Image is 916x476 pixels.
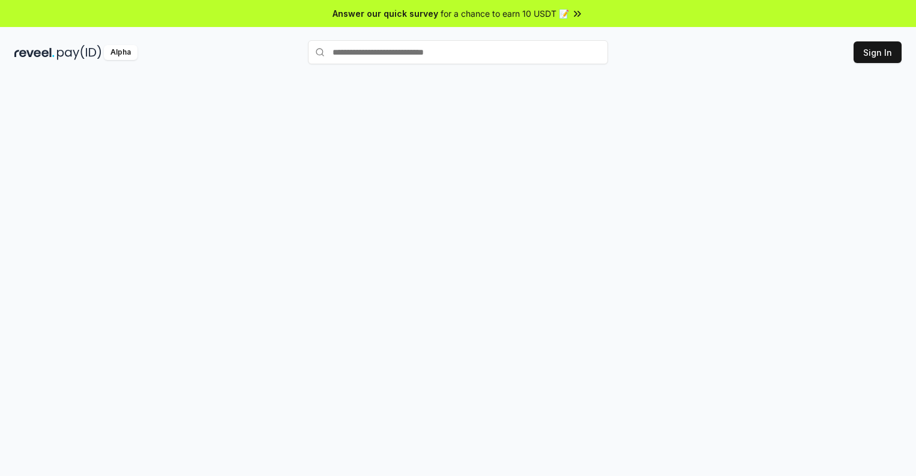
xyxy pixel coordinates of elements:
[14,45,55,60] img: reveel_dark
[57,45,101,60] img: pay_id
[441,7,569,20] span: for a chance to earn 10 USDT 📝
[333,7,438,20] span: Answer our quick survey
[104,45,137,60] div: Alpha
[854,41,902,63] button: Sign In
